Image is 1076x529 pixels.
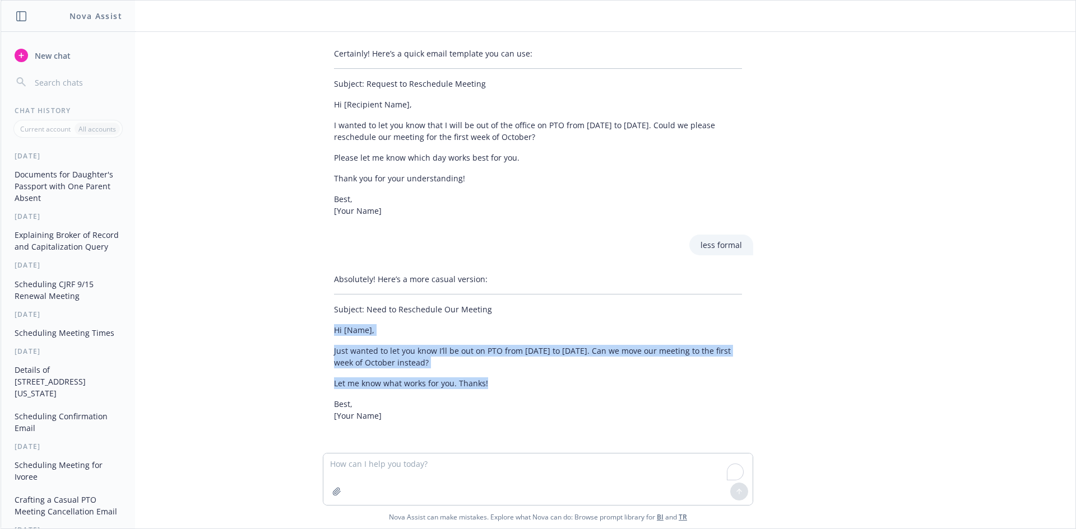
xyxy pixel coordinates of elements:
[334,398,742,422] p: Best, [Your Name]
[10,165,126,207] button: Documents for Daughter's Passport with One Parent Absent
[334,193,742,217] p: Best, [Your Name]
[1,106,135,115] div: Chat History
[10,226,126,256] button: Explaining Broker of Record and Capitalization Query
[69,10,122,22] h1: Nova Assist
[10,407,126,437] button: Scheduling Confirmation Email
[334,273,742,285] p: Absolutely! Here’s a more casual version:
[334,152,742,163] p: Please let me know which day works best for you.
[10,45,126,65] button: New chat
[323,453,753,505] textarea: To enrich screen reader interactions, please activate Accessibility in Grammarly extension settings
[10,361,126,402] button: Details of [STREET_ADDRESS][US_STATE]
[1,347,135,356] div: [DATE]
[10,490,126,521] button: Crafting a Casual PTO Meeting Cancellation Email
[78,124,116,134] p: All accounts
[1,260,135,270] div: [DATE]
[20,124,71,134] p: Current account
[334,345,742,368] p: Just wanted to let you know I’ll be out on PTO from [DATE] to [DATE]. Can we move our meeting to ...
[1,212,135,221] div: [DATE]
[10,324,126,342] button: Scheduling Meeting Times
[657,512,664,522] a: BI
[334,324,742,336] p: Hi [Name],
[334,99,742,110] p: Hi [Recipient Name],
[334,377,742,389] p: Let me know what works for you. Thanks!
[10,275,126,305] button: Scheduling CJRF 9/15 Renewal Meeting
[334,119,742,143] p: I wanted to let you know that I will be out of the office on PTO from [DATE] to [DATE]. Could we ...
[5,505,1071,528] span: Nova Assist can make mistakes. Explore what Nova can do: Browse prompt library for and
[1,310,135,319] div: [DATE]
[334,303,742,315] p: Subject: Need to Reschedule Our Meeting
[334,78,742,90] p: Subject: Request to Reschedule Meeting
[1,151,135,161] div: [DATE]
[33,50,71,62] span: New chat
[334,48,742,59] p: Certainly! Here’s a quick email template you can use:
[1,442,135,451] div: [DATE]
[679,512,687,522] a: TR
[334,172,742,184] p: Thank you for your understanding!
[701,239,742,251] p: less formal
[10,456,126,486] button: Scheduling Meeting for Ivoree
[33,74,122,90] input: Search chats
